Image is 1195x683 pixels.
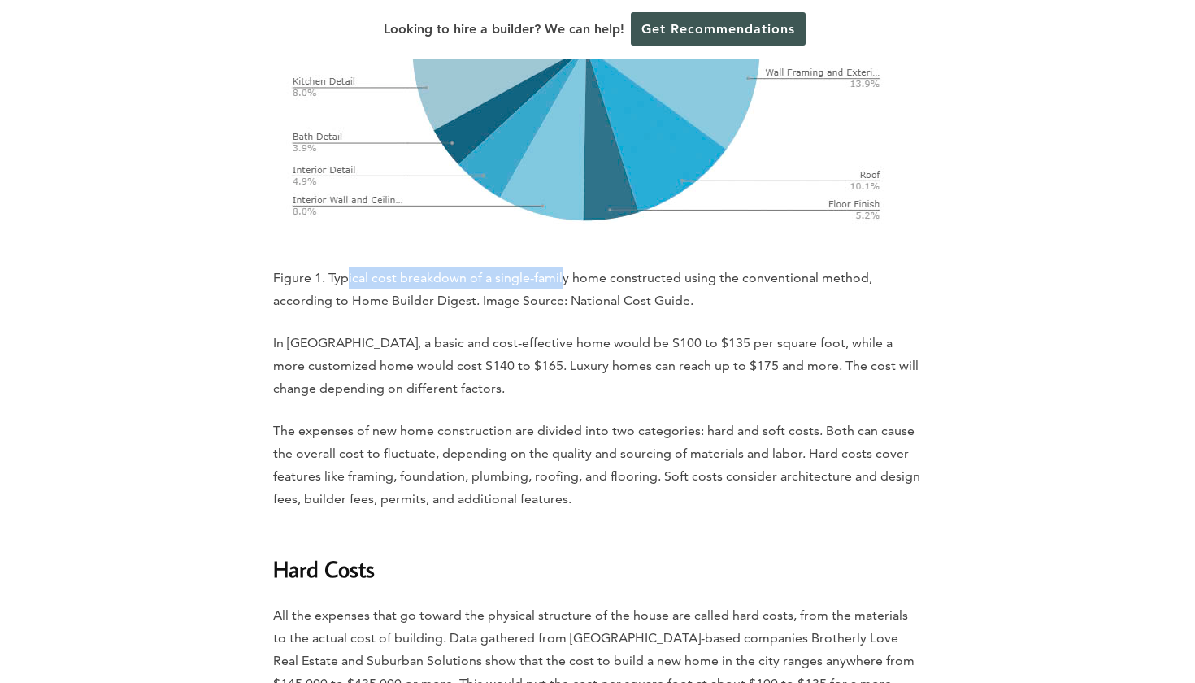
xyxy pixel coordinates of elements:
[273,332,922,400] p: In [GEOGRAPHIC_DATA], a basic and cost-effective home would be $100 to $135 per square foot, whil...
[273,267,922,312] p: Figure 1. Typical cost breakdown of a single-family home constructed using the conventional metho...
[631,12,806,46] a: Get Recommendations
[273,420,922,511] p: The expenses of new home construction are divided into two categories: hard and soft costs. Both ...
[273,555,375,583] strong: Hard Costs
